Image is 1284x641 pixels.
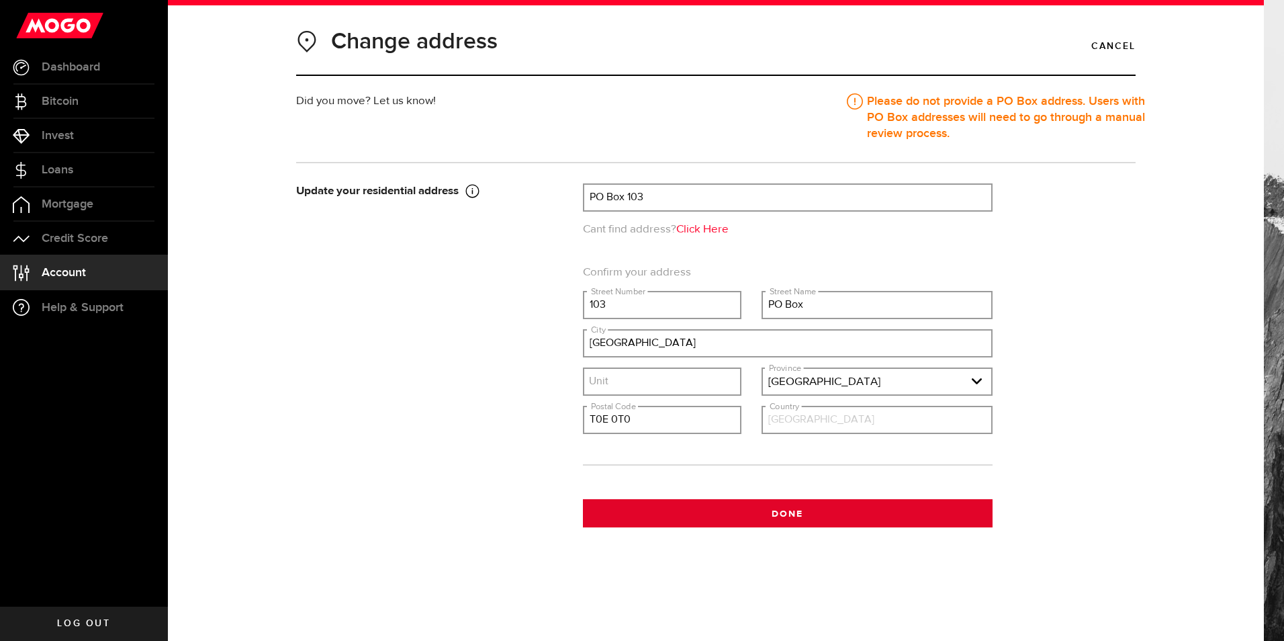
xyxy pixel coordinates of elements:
[1091,35,1136,58] a: Cancel
[763,369,991,394] a: expand select
[587,282,647,299] label: Street Number
[766,282,818,299] label: Street Name
[587,320,608,337] label: City
[766,397,802,414] label: Country
[584,407,741,433] input: Postal Code
[587,397,638,414] label: Postal Code
[42,61,100,73] span: Dashboard
[57,619,110,628] span: Log out
[584,185,991,210] input: Address
[584,292,741,318] input: Street Number
[583,224,729,235] span: Cant find address?
[763,407,991,433] input: Country
[765,359,804,376] label: Province
[42,198,93,210] span: Mortgage
[42,130,74,142] span: Invest
[867,93,1146,142] span: Please do not provide a PO Box address. Users with PO Box addresses will need to go through a man...
[11,5,51,46] button: Open LiveChat chat widget
[584,331,991,356] input: City
[676,224,729,235] a: Click Here
[584,369,741,394] input: Suite (Optional)
[296,183,563,200] div: Update your residential address
[42,95,79,108] span: Bitcoin
[286,93,559,110] div: Did you move? Let us know!
[583,499,993,527] button: Done
[42,302,124,314] span: Help & Support
[42,232,108,245] span: Credit Score
[42,164,73,176] span: Loans
[331,24,498,59] h1: Change address
[763,292,991,318] input: Street Name
[42,267,86,279] span: Account
[573,265,1003,281] span: Confirm your address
